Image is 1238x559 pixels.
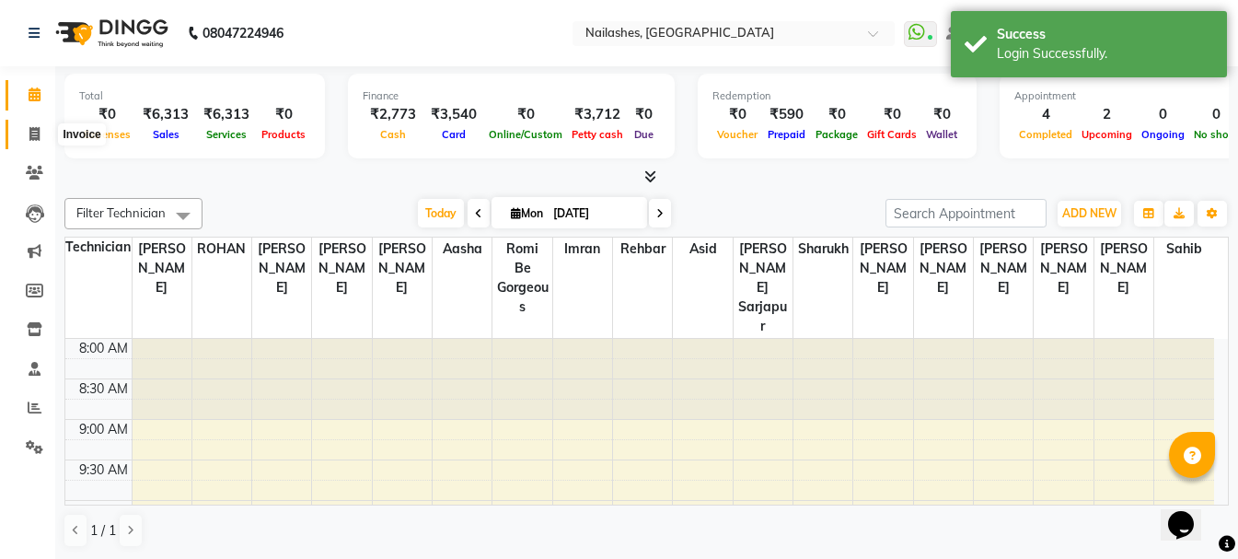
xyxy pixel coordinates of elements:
span: Completed [1014,128,1077,141]
span: Due [630,128,658,141]
span: [PERSON_NAME] [1094,238,1153,299]
div: Success [997,25,1213,44]
span: Card [437,128,470,141]
span: Rehbar [613,238,672,261]
span: Package [811,128,862,141]
span: Today [418,199,464,227]
span: [PERSON_NAME] [312,238,371,299]
span: Gift Cards [862,128,921,141]
span: 1 / 1 [90,521,116,541]
span: Romi Be Gorgeous [492,238,551,319]
span: Petty cash [567,128,628,141]
div: ₹0 [79,104,135,125]
div: ₹590 [762,104,811,125]
button: ADD NEW [1058,201,1121,227]
span: Aasha [433,238,492,261]
div: ₹0 [257,104,310,125]
div: 8:00 AM [75,339,132,358]
img: logo [47,7,173,59]
div: Login Successfully. [997,44,1213,64]
div: ₹0 [862,104,921,125]
div: ₹6,313 [135,104,196,125]
div: 8:30 AM [75,379,132,399]
div: ₹0 [921,104,962,125]
iframe: chat widget [1161,485,1220,541]
span: sharukh [793,238,852,261]
span: [PERSON_NAME] [853,238,912,299]
span: Wallet [921,128,962,141]
span: Asid [673,238,732,261]
div: 0 [1137,104,1189,125]
span: [PERSON_NAME] [252,238,311,299]
div: Finance [363,88,660,104]
span: [PERSON_NAME] [974,238,1033,299]
span: Mon [506,206,548,220]
input: Search Appointment [885,199,1047,227]
span: Imran [553,238,612,261]
div: ₹3,712 [567,104,628,125]
div: 9:30 AM [75,460,132,480]
div: ₹2,773 [363,104,423,125]
div: 4 [1014,104,1077,125]
div: ₹3,540 [423,104,484,125]
input: 2025-09-01 [548,200,640,227]
span: Products [257,128,310,141]
span: [PERSON_NAME] [133,238,191,299]
span: ADD NEW [1062,206,1117,220]
span: ROHAN [192,238,251,261]
div: Technician [65,238,132,257]
span: [PERSON_NAME] [914,238,973,299]
span: Sahib [1154,238,1214,261]
div: Redemption [712,88,962,104]
span: Cash [376,128,411,141]
div: 9:00 AM [75,420,132,439]
span: Upcoming [1077,128,1137,141]
span: Prepaid [763,128,810,141]
span: Online/Custom [484,128,567,141]
span: [PERSON_NAME] [373,238,432,299]
div: ₹0 [628,104,660,125]
span: [PERSON_NAME] Sarjapur [734,238,793,338]
span: Services [202,128,251,141]
span: Ongoing [1137,128,1189,141]
div: Invoice [58,123,105,146]
div: ₹0 [811,104,862,125]
div: 2 [1077,104,1137,125]
span: Voucher [712,128,762,141]
span: Filter Technician [76,205,166,220]
div: ₹0 [712,104,762,125]
div: ₹6,313 [196,104,257,125]
div: ₹0 [484,104,567,125]
div: 10:00 AM [68,501,132,520]
b: 08047224946 [202,7,283,59]
span: Sales [148,128,184,141]
span: [PERSON_NAME] [1034,238,1093,299]
div: Total [79,88,310,104]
